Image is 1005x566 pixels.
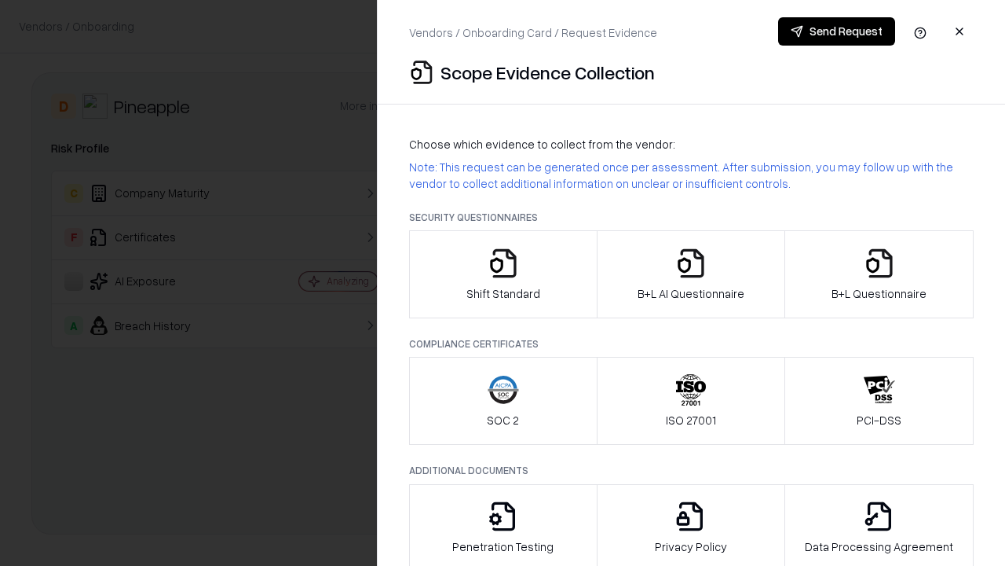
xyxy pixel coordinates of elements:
button: PCI-DSS [784,357,974,445]
p: Security Questionnaires [409,211,974,224]
p: PCI-DSS [857,412,901,428]
p: Privacy Policy [655,538,727,555]
button: Shift Standard [409,230,598,318]
button: Send Request [778,17,895,46]
p: Compliance Certificates [409,337,974,351]
button: B+L AI Questionnaire [597,230,786,318]
p: Vendors / Onboarding Card / Request Evidence [409,24,657,41]
button: SOC 2 [409,357,598,445]
button: ISO 27001 [597,357,786,445]
button: B+L Questionnaire [784,230,974,318]
p: Shift Standard [466,285,540,302]
p: SOC 2 [487,412,519,428]
p: Penetration Testing [452,538,554,555]
p: Note: This request can be generated once per assessment. After submission, you may follow up with... [409,159,974,192]
p: Scope Evidence Collection [440,60,655,85]
p: Data Processing Agreement [805,538,953,555]
p: Choose which evidence to collect from the vendor: [409,136,974,153]
p: Additional Documents [409,464,974,477]
p: B+L Questionnaire [831,285,926,302]
p: ISO 27001 [666,412,716,428]
p: B+L AI Questionnaire [638,285,744,302]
